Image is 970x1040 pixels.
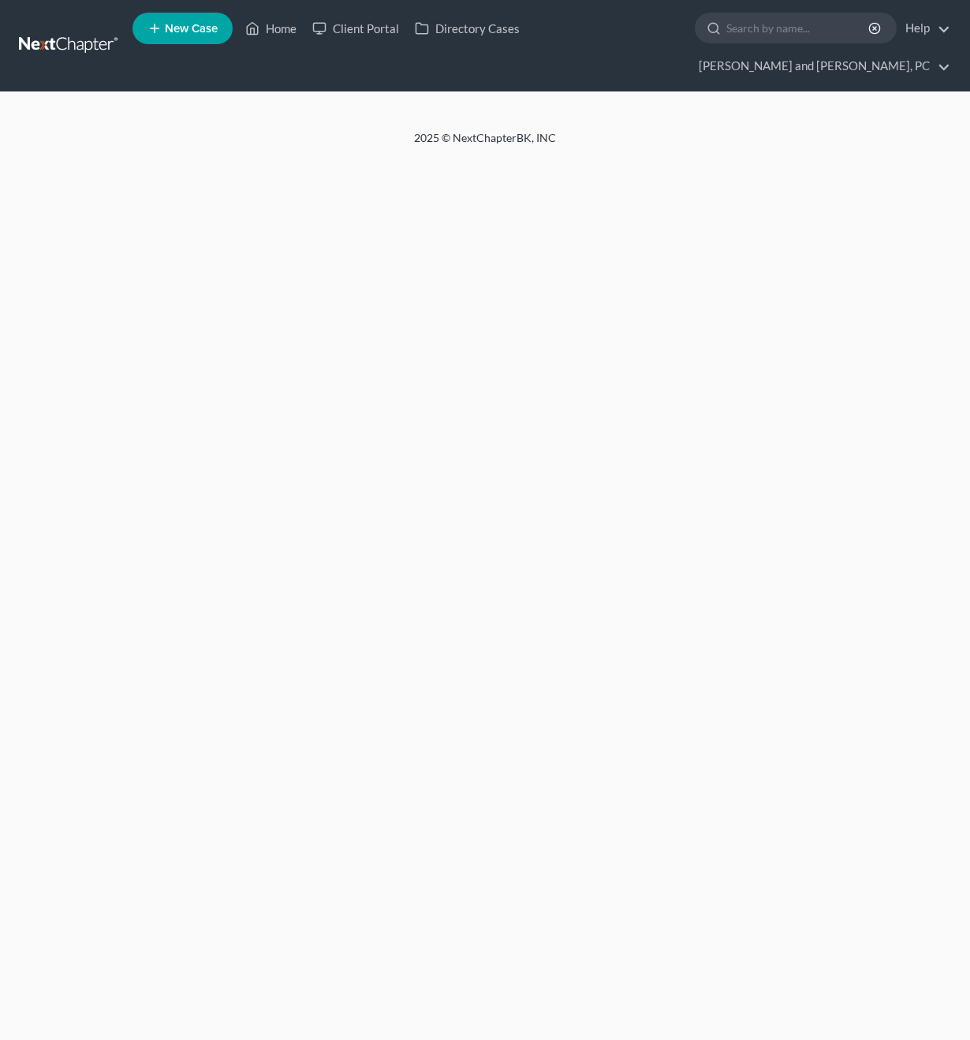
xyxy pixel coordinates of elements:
a: Home [237,14,304,43]
a: Directory Cases [407,14,528,43]
input: Search by name... [726,13,871,43]
div: 2025 © NextChapterBK, INC [35,130,935,158]
a: Help [897,14,950,43]
a: [PERSON_NAME] and [PERSON_NAME], PC [691,52,950,80]
a: Client Portal [304,14,407,43]
span: New Case [165,23,218,35]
